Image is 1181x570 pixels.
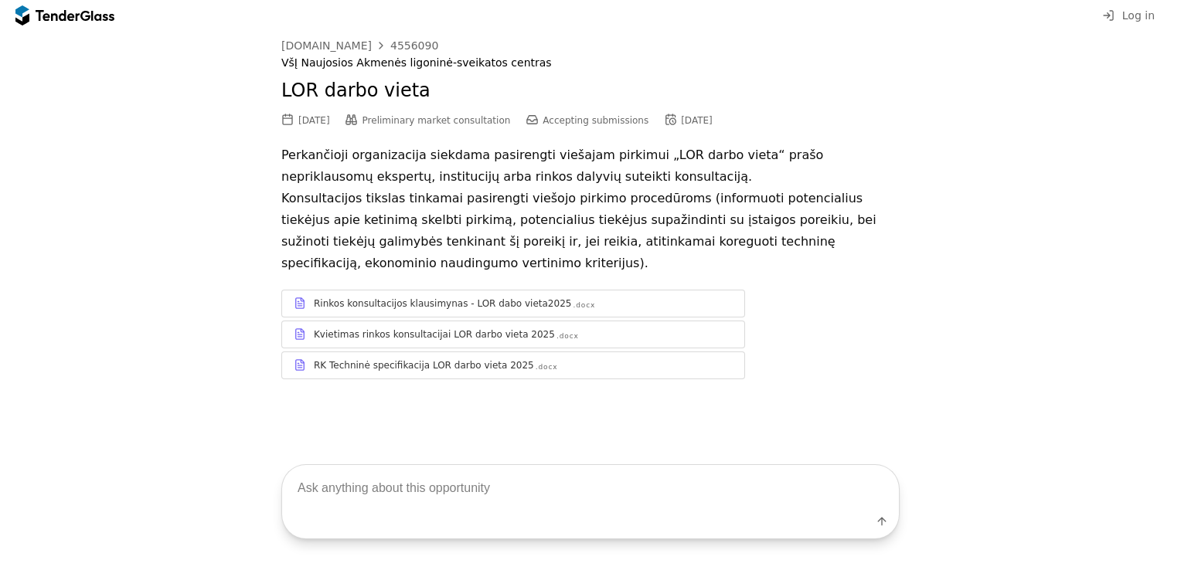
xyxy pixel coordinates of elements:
span: Log in [1122,9,1155,22]
div: Kvietimas rinkos konsultacijai LOR darbo vieta 2025 [314,328,555,341]
div: .docx [573,300,595,310]
button: Log in [1098,6,1159,25]
div: Rinkos konsultacijos klausimynas - LOR dabo vieta2025 [314,297,571,310]
a: RK Techninė specifikacija LOR darbo vieta 2025.docx [281,351,745,379]
span: Accepting submissions [543,115,648,126]
div: .docx [556,331,579,341]
div: VšĮ Naujosios Akmenės ligoninė-sveikatos centras [281,56,900,70]
div: [DATE] [681,115,713,126]
div: [DOMAIN_NAME] [281,40,372,51]
a: Kvietimas rinkos konsultacijai LOR darbo vieta 2025.docx [281,321,745,348]
p: Perkančioji organizacija siekdama pasirengti viešajam pirkimui „LOR darbo vieta“ prašo nepriklaus... [281,144,900,274]
a: [DOMAIN_NAME]4556090 [281,39,438,52]
div: 4556090 [390,40,438,51]
span: Preliminary market consultation [362,115,511,126]
div: [DATE] [298,115,330,126]
div: RK Techninė specifikacija LOR darbo vieta 2025 [314,359,534,372]
div: .docx [536,362,558,372]
h2: LOR darbo vieta [281,78,900,104]
a: Rinkos konsultacijos klausimynas - LOR dabo vieta2025.docx [281,290,745,317]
